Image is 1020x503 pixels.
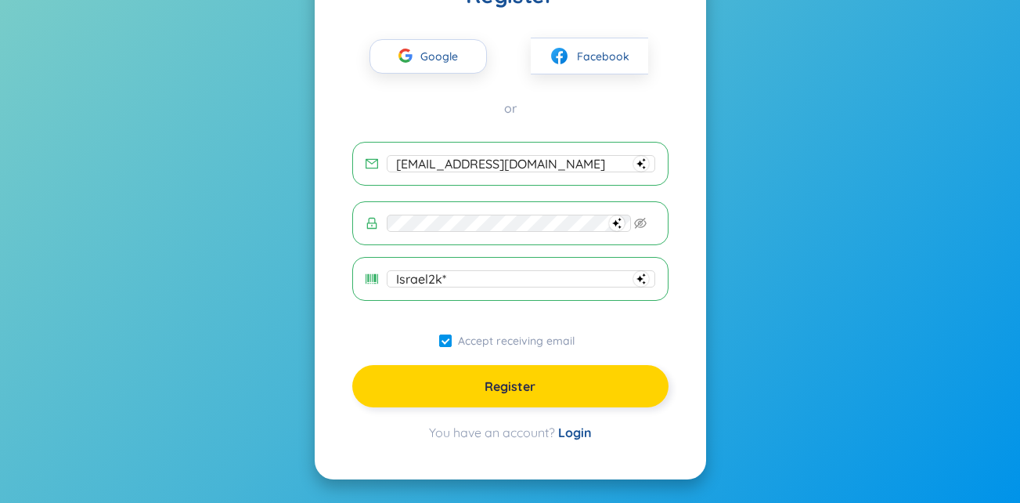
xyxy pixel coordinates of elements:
button: Google [369,39,487,74]
span: Register [485,378,535,395]
img: tpL6AAAAAElFTkSuQmCC [609,215,625,231]
span: barcode [366,273,378,285]
span: Accept receiving email [452,334,581,348]
img: facebook [550,46,569,66]
button: Register [352,365,669,407]
span: mail [366,157,378,170]
span: lock [366,217,378,230]
a: Login [558,425,592,440]
span: Google [420,40,466,73]
button: facebookFacebook [531,38,648,74]
span: Facebook [577,48,629,65]
div: You have an account? [352,423,669,442]
input: Secret code (optional) [387,270,655,288]
span: eye-invisible [634,217,647,230]
input: Email [387,155,655,172]
div: or [352,100,669,117]
img: tpL6AAAAAElFTkSuQmCC [633,156,649,172]
img: tpL6AAAAAElFTkSuQmCC [633,271,649,287]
